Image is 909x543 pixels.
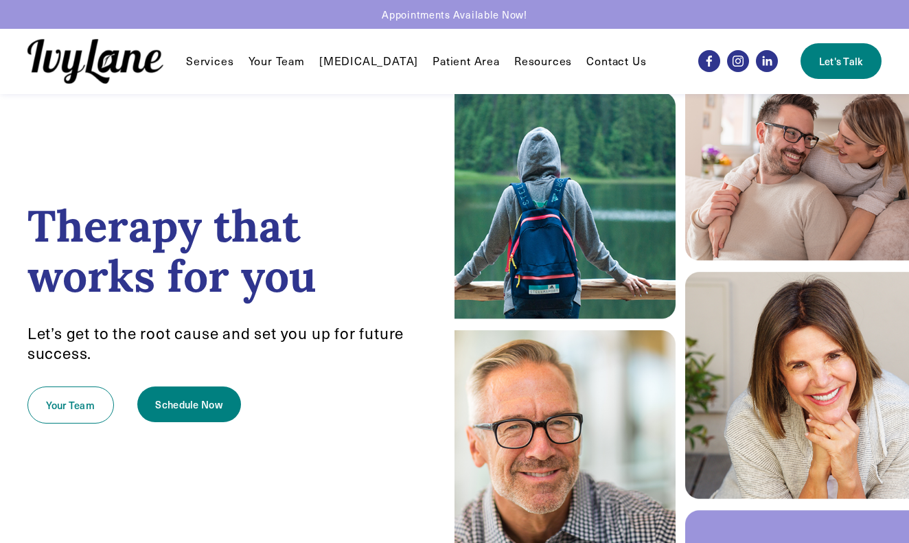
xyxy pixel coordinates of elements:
[433,53,500,69] a: Patient Area
[801,43,882,79] a: Let's Talk
[756,50,778,72] a: LinkedIn
[137,386,241,422] a: Schedule Now
[27,323,408,363] span: Let’s get to the root cause and set you up for future success.
[186,54,233,69] span: Services
[319,53,418,69] a: [MEDICAL_DATA]
[698,50,720,72] a: Facebook
[27,198,317,304] strong: Therapy that works for you
[514,54,572,69] span: Resources
[514,53,572,69] a: folder dropdown
[249,53,305,69] a: Your Team
[27,39,163,84] img: Ivy Lane Counseling &mdash; Therapy that works for you
[27,386,114,424] a: Your Team
[186,53,233,69] a: folder dropdown
[586,53,646,69] a: Contact Us
[727,50,749,72] a: Instagram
